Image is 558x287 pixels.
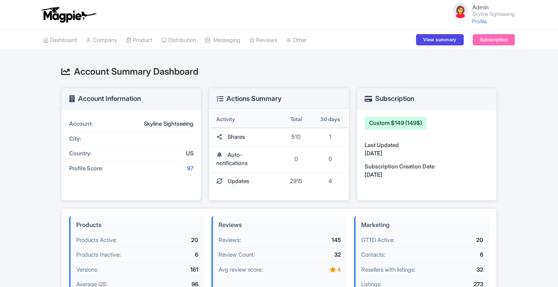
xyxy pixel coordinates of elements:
[76,266,155,274] div: Versions:
[69,120,125,128] div: Account:
[216,151,248,167] span: Auto-notifications
[61,67,497,77] h2: Account Summary Dashboard
[249,30,277,51] a: Reviews
[286,30,307,51] a: Other
[451,2,469,20] img: avatar_key_member-9c1dde93af8b07d7383eb8b5fb890c87.png
[86,30,117,51] a: Company
[69,95,141,102] h3: Account Information
[447,2,515,20] a: Admin Skyline Sightseeing
[440,236,483,245] div: 20
[69,149,125,158] div: Country:
[205,30,240,51] a: Messaging
[329,177,332,185] span: 4
[211,111,279,128] th: Activity
[76,222,198,228] h4: Products
[416,34,463,45] a: View summary
[365,141,489,150] div: Last Updated
[161,30,196,51] a: Distribution
[155,266,198,274] div: 161
[69,164,125,173] div: Profile Score:
[440,251,483,259] div: 6
[361,266,440,274] div: Resellers with listings:
[155,251,198,259] div: 6
[440,266,483,274] div: 32
[125,164,193,173] div: 97
[365,171,489,179] div: [DATE]
[39,6,98,23] img: logo-ab69f6fb50320c5b225c76a69d11143b.png
[473,34,515,45] a: Subscription
[361,222,483,228] h4: Marketing
[365,117,427,130] div: Custom $149 (149$)
[279,128,313,146] td: 510
[155,236,198,245] div: 20
[126,30,152,51] a: Product
[219,236,298,245] div: Reviews:
[219,251,298,259] div: Review Count:
[219,222,341,228] h4: Reviews
[298,236,341,245] div: 145
[365,149,489,158] div: [DATE]
[217,95,282,102] h3: Actions Summary
[472,12,515,17] small: Skyline Sightseeing
[76,251,155,259] div: Products Inactive:
[43,30,77,51] a: Dashboard
[219,266,298,274] div: Avg review score:
[329,155,332,162] span: 0
[279,111,313,128] th: Total
[279,146,313,173] td: 0
[69,135,125,143] div: City:
[472,4,489,11] span: Admin
[365,95,414,102] h3: Subscription
[361,236,440,245] div: GTTD Active:
[228,133,245,140] span: Shares
[365,162,489,171] div: Subscription Creation Date
[125,149,193,158] div: US
[472,18,487,24] a: Profile
[329,133,331,140] span: 1
[298,251,341,259] div: 32
[76,236,155,245] div: Products Active:
[298,266,341,274] div: 4
[228,177,249,185] span: Updates
[361,251,440,259] div: Contacts:
[313,111,347,128] th: 30 days
[125,120,193,128] div: Skyline Sightseeing
[279,173,313,190] td: 2915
